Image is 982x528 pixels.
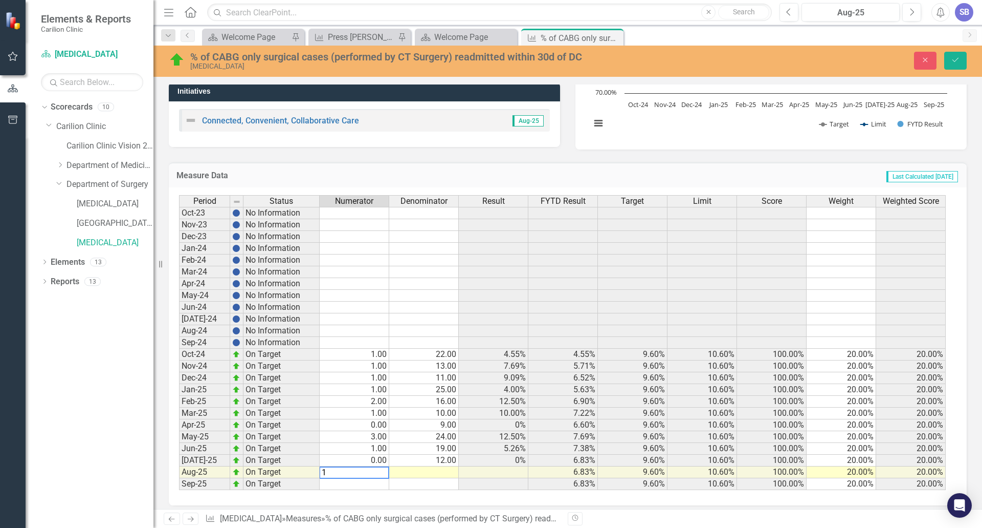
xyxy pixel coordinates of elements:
td: 1.00 [320,384,389,396]
div: SB [955,3,973,22]
td: No Information [243,337,320,349]
td: No Information [243,207,320,219]
td: 10.60% [667,467,737,478]
div: » » [205,513,560,525]
td: Mar-25 [179,408,230,419]
text: [DATE]-25 [865,100,895,109]
td: Jan-24 [179,243,230,255]
img: zOikAAAAAElFTkSuQmCC [232,350,240,358]
td: On Target [243,372,320,384]
img: BgCOk07PiH71IgAAAABJRU5ErkJggg== [232,233,240,241]
div: % of CABG only surgical cases (performed by CT Surgery) readmitted within 30d of DC [190,51,616,62]
td: 10.60% [667,372,737,384]
td: 0% [459,455,528,467]
img: BgCOk07PiH71IgAAAABJRU5ErkJggg== [232,256,240,264]
div: 13 [84,277,101,286]
td: No Information [243,266,320,278]
td: 20.00% [876,396,946,408]
td: No Information [243,278,320,290]
td: 5.63% [528,384,598,396]
a: Scorecards [51,101,93,113]
img: zOikAAAAAElFTkSuQmCC [232,386,240,394]
td: 25.00 [389,384,459,396]
td: 20.00% [807,372,876,384]
button: Aug-25 [801,3,900,22]
td: 20.00% [807,443,876,455]
td: No Information [243,219,320,231]
a: [MEDICAL_DATA] [41,49,143,60]
td: 100.00% [737,478,807,490]
td: Feb-24 [179,255,230,266]
td: 20.00% [876,443,946,455]
a: Press [PERSON_NAME]: Friendliness & courtesy of care provider [311,31,395,44]
a: Welcome Page [205,31,289,44]
span: Weight [829,197,854,206]
td: 100.00% [737,396,807,408]
td: 20.00% [876,455,946,467]
td: Dec-24 [179,372,230,384]
td: 1.00 [320,408,389,419]
td: 20.00% [807,467,876,478]
td: 0.00 [320,419,389,431]
td: 100.00% [737,431,807,443]
td: 10.60% [667,431,737,443]
img: BgCOk07PiH71IgAAAABJRU5ErkJggg== [232,244,240,252]
a: [MEDICAL_DATA] [220,514,282,523]
td: 100.00% [737,372,807,384]
td: 19.00 [389,443,459,455]
span: Search [733,8,755,16]
td: 12.50% [459,431,528,443]
td: On Target [243,384,320,396]
td: On Target [243,396,320,408]
text: 70.00% [595,88,617,97]
td: 9.60% [598,396,667,408]
td: 1.00 [320,372,389,384]
img: BgCOk07PiH71IgAAAABJRU5ErkJggg== [232,209,240,217]
button: Search [718,5,769,19]
div: Press [PERSON_NAME]: Friendliness & courtesy of care provider [328,31,395,44]
td: Sep-25 [179,478,230,490]
input: Search ClearPoint... [207,4,772,22]
td: 9.00 [389,419,459,431]
div: % of CABG only surgical cases (performed by CT Surgery) readmitted within 30d of DC [325,514,636,523]
div: 10 [98,103,114,112]
td: 10.00 [389,408,459,419]
text: Jun-25 [842,100,862,109]
td: On Target [243,408,320,419]
td: 3.00 [320,431,389,443]
td: 100.00% [737,419,807,431]
a: Measures [286,514,321,523]
img: zOikAAAAAElFTkSuQmCC [232,468,240,476]
td: Dec-23 [179,231,230,243]
a: [MEDICAL_DATA] [77,198,153,210]
td: 20.00% [807,455,876,467]
td: 12.00 [389,455,459,467]
td: [DATE]-24 [179,313,230,325]
td: 5.26% [459,443,528,455]
td: 10.60% [667,455,737,467]
td: 20.00% [807,349,876,361]
button: Show Target [819,119,850,129]
img: BgCOk07PiH71IgAAAABJRU5ErkJggg== [232,268,240,276]
td: 9.60% [598,455,667,467]
a: Connected, Convenient, Collaborative Care [202,116,359,125]
a: Department of Medicine [66,160,153,172]
text: Dec-24 [681,100,702,109]
div: % of CABG only surgical cases (performed by CT Surgery) readmitted within 30d of DC [541,32,621,45]
td: 20.00% [807,384,876,396]
div: Welcome Page [434,31,515,44]
td: 20.00% [807,419,876,431]
td: [DATE]-25 [179,455,230,467]
td: Jun-24 [179,302,230,313]
img: Not Defined [185,114,197,126]
td: 10.60% [667,478,737,490]
td: May-24 [179,290,230,302]
td: 100.00% [737,443,807,455]
td: No Information [243,243,320,255]
td: 6.83% [528,478,598,490]
td: On Target [243,478,320,490]
td: 9.60% [598,384,667,396]
td: 12.50% [459,396,528,408]
td: 10.60% [667,349,737,361]
img: zOikAAAAAElFTkSuQmCC [232,433,240,441]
